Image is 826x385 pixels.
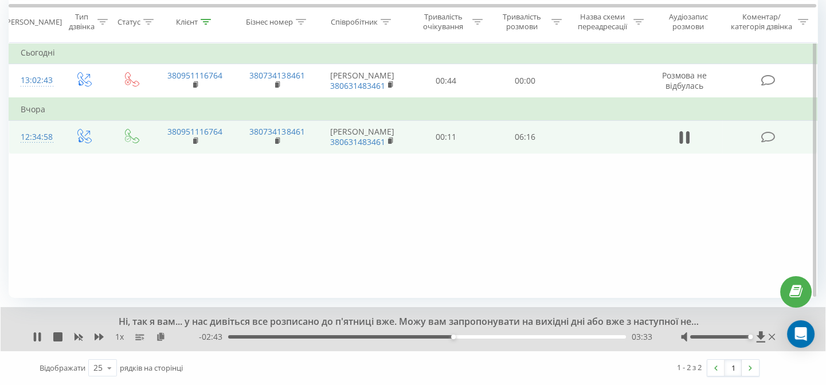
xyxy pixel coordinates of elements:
td: 06:16 [486,120,565,154]
div: Open Intercom Messenger [787,320,815,348]
span: рядків на сторінці [120,363,183,373]
div: Ні, так я вам... у нас дивіться все розписано до п'ятниці вже. Можу вам запропонувати на вихідні ... [107,316,703,328]
div: Співробітник [331,17,378,26]
div: Клієнт [176,17,198,26]
span: Відображати [40,363,85,373]
a: 380951116764 [167,126,222,137]
td: [PERSON_NAME] [318,120,406,154]
td: 00:00 [486,64,565,98]
div: Назва схеми переадресації [575,12,631,32]
a: 380631483461 [330,80,385,91]
span: 03:33 [632,331,652,343]
div: Тривалість розмови [496,12,549,32]
div: 25 [93,362,103,374]
td: Сьогодні [9,41,817,64]
div: Аудіозапис розмови [657,12,719,32]
a: 380734138461 [249,70,304,81]
div: Accessibility label [748,335,753,339]
a: 380631483461 [330,136,385,147]
a: 380951116764 [167,70,222,81]
span: Розмова не відбулась [662,70,707,91]
div: Тип дзвінка [69,12,95,32]
td: 00:44 [406,64,486,98]
div: Статус [118,17,140,26]
td: 00:11 [406,120,486,154]
div: Тривалість очікування [417,12,469,32]
div: 12:34:58 [21,126,48,148]
td: [PERSON_NAME] [318,64,406,98]
div: Бізнес номер [246,17,293,26]
div: [PERSON_NAME] [4,17,62,26]
a: 380734138461 [249,126,304,137]
span: 1 x [115,331,124,343]
td: Вчора [9,98,817,121]
span: - 02:43 [199,331,228,343]
a: 1 [725,360,742,376]
div: 1 - 2 з 2 [677,362,702,373]
div: Коментар/категорія дзвінка [728,12,795,32]
div: Accessibility label [451,335,456,339]
div: 13:02:43 [21,69,48,92]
